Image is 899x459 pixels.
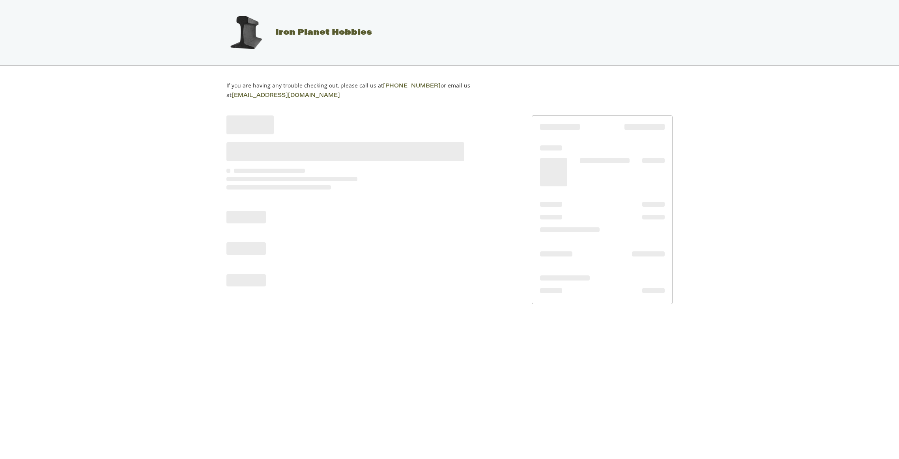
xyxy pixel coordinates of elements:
a: [PHONE_NUMBER] [383,84,441,89]
img: Iron Planet Hobbies [226,13,265,52]
p: If you are having any trouble checking out, please call us at or email us at [226,81,495,100]
a: Iron Planet Hobbies [218,29,372,37]
span: Iron Planet Hobbies [275,29,372,37]
a: [EMAIL_ADDRESS][DOMAIN_NAME] [232,93,340,98]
